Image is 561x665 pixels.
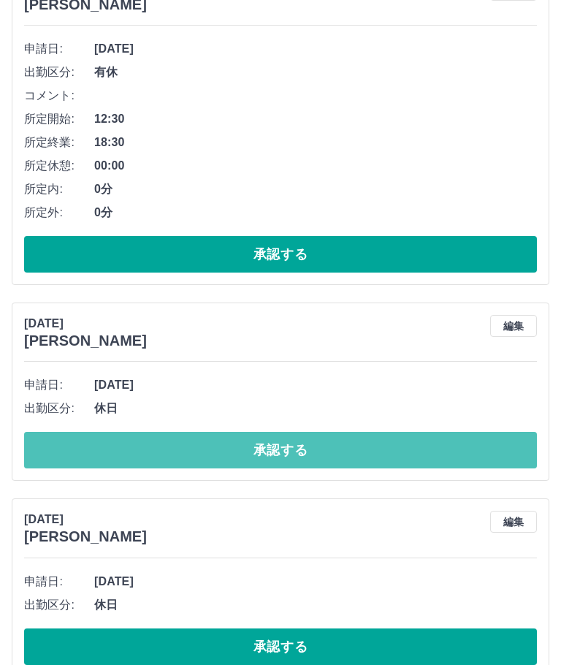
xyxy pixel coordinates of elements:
span: [DATE] [94,40,537,58]
p: [DATE] [24,315,147,332]
span: 申請日: [24,40,94,58]
span: 休日 [94,596,537,614]
button: 承認する [24,236,537,273]
p: [DATE] [24,511,147,528]
button: 編集 [490,315,537,337]
span: 出勤区分: [24,596,94,614]
span: 休日 [94,400,537,417]
span: [DATE] [94,376,537,394]
span: 出勤区分: [24,400,94,417]
span: 所定外: [24,204,94,221]
span: [DATE] [94,573,537,590]
span: 12:30 [94,110,537,128]
span: コメント: [24,87,94,104]
span: 0分 [94,204,537,221]
span: 所定終業: [24,134,94,151]
span: 00:00 [94,157,537,175]
h3: [PERSON_NAME] [24,332,147,349]
span: 所定内: [24,180,94,198]
span: 0分 [94,180,537,198]
span: 有休 [94,64,537,81]
span: 出勤区分: [24,64,94,81]
span: 所定休憩: [24,157,94,175]
h3: [PERSON_NAME] [24,528,147,545]
span: 申請日: [24,573,94,590]
button: 編集 [490,511,537,533]
span: 所定開始: [24,110,94,128]
span: 18:30 [94,134,537,151]
span: 申請日: [24,376,94,394]
button: 承認する [24,432,537,468]
button: 承認する [24,628,537,665]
